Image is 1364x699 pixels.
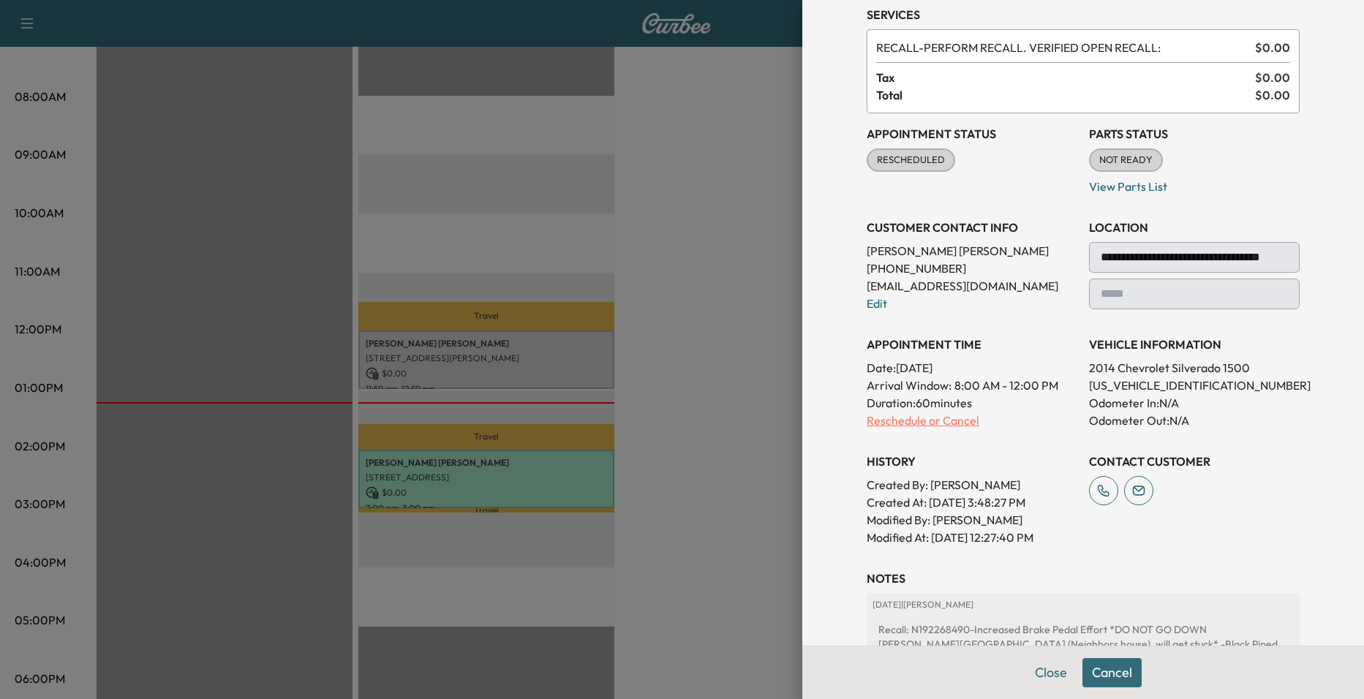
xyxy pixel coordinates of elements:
[1089,394,1300,412] p: Odometer In: N/A
[873,616,1294,687] div: Recall: N192268490-Increased Brake Pedal Effort *DO NOT GO DOWN [PERSON_NAME][GEOGRAPHIC_DATA] (N...
[867,296,887,311] a: Edit
[1090,153,1161,167] span: NOT READY
[867,377,1077,394] p: Arrival Window:
[876,69,1255,86] span: Tax
[867,242,1077,260] p: [PERSON_NAME] [PERSON_NAME]
[867,511,1077,529] p: Modified By : [PERSON_NAME]
[867,453,1077,470] h3: History
[1089,412,1300,429] p: Odometer Out: N/A
[867,412,1077,429] p: Reschedule or Cancel
[1089,453,1300,470] h3: CONTACT CUSTOMER
[873,599,1294,611] p: [DATE] | [PERSON_NAME]
[1255,39,1290,56] span: $ 0.00
[876,86,1255,104] span: Total
[1089,359,1300,377] p: 2014 Chevrolet Silverado 1500
[876,39,1249,56] span: PERFORM RECALL. VERIFIED OPEN RECALL:
[867,260,1077,277] p: [PHONE_NUMBER]
[867,476,1077,494] p: Created By : [PERSON_NAME]
[954,377,1058,394] span: 8:00 AM - 12:00 PM
[867,219,1077,236] h3: CUSTOMER CONTACT INFO
[1089,219,1300,236] h3: LOCATION
[867,494,1077,511] p: Created At : [DATE] 3:48:27 PM
[1025,658,1077,687] button: Close
[867,125,1077,143] h3: Appointment Status
[1255,86,1290,104] span: $ 0.00
[1255,69,1290,86] span: $ 0.00
[1089,172,1300,195] p: View Parts List
[1082,658,1142,687] button: Cancel
[867,529,1077,546] p: Modified At : [DATE] 12:27:40 PM
[1089,336,1300,353] h3: VEHICLE INFORMATION
[867,336,1077,353] h3: APPOINTMENT TIME
[1089,125,1300,143] h3: Parts Status
[867,6,1300,23] h3: Services
[867,359,1077,377] p: Date: [DATE]
[867,277,1077,295] p: [EMAIL_ADDRESS][DOMAIN_NAME]
[867,570,1300,587] h3: NOTES
[867,394,1077,412] p: Duration: 60 minutes
[1089,377,1300,394] p: [US_VEHICLE_IDENTIFICATION_NUMBER]
[868,153,954,167] span: RESCHEDULED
